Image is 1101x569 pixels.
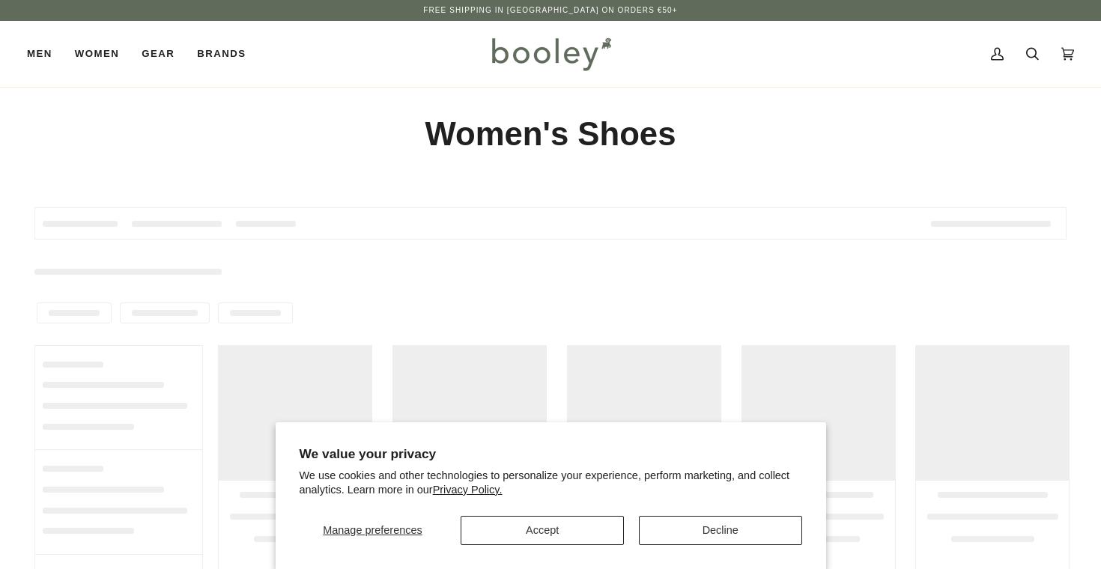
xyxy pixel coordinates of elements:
a: Privacy Policy. [433,484,503,496]
a: Brands [186,21,257,87]
span: Women [75,46,119,61]
button: Accept [461,516,624,545]
span: Gear [142,46,175,61]
button: Decline [639,516,802,545]
p: We use cookies and other technologies to personalize your experience, perform marketing, and coll... [300,469,802,497]
h1: Women's Shoes [34,114,1067,155]
span: Manage preferences [323,524,422,536]
span: Men [27,46,52,61]
a: Women [64,21,130,87]
a: Gear [130,21,186,87]
img: Booley [485,32,616,76]
span: Brands [197,46,246,61]
button: Manage preferences [300,516,446,545]
a: Men [27,21,64,87]
h2: We value your privacy [300,446,802,462]
p: Free Shipping in [GEOGRAPHIC_DATA] on Orders €50+ [423,4,677,16]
